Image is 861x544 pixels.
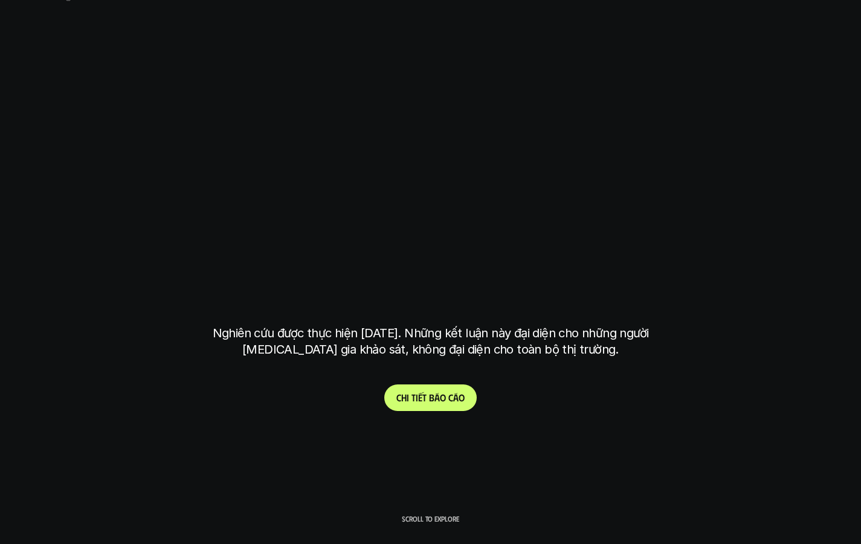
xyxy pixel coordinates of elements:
[440,392,446,403] span: o
[384,384,477,411] a: Chitiếtbáocáo
[459,392,465,403] span: o
[389,137,481,151] h6: Kết quả nghiên cứu
[453,392,459,403] span: á
[434,392,440,403] span: á
[411,392,416,403] span: t
[407,392,409,403] span: i
[429,392,434,403] span: b
[418,392,422,403] span: ế
[422,392,427,403] span: t
[215,262,646,312] h1: tại [GEOGRAPHIC_DATA]
[401,392,407,403] span: h
[210,166,651,217] h1: phạm vi công việc của
[402,514,459,523] p: Scroll to explore
[448,392,453,403] span: c
[396,392,401,403] span: C
[204,325,657,358] p: Nghiên cứu được thực hiện [DATE]. Những kết luận này đại diện cho những người [MEDICAL_DATA] gia ...
[416,392,418,403] span: i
